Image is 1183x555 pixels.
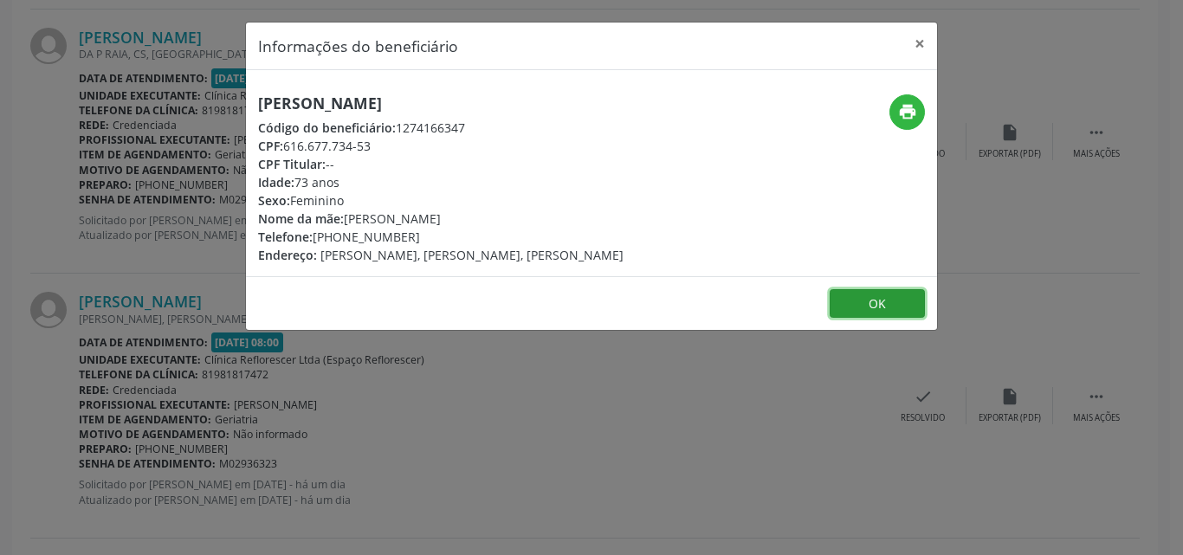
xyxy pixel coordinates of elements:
i: print [898,102,917,121]
button: OK [830,289,925,319]
span: Nome da mãe: [258,210,344,227]
button: Close [902,23,937,65]
button: print [889,94,925,130]
span: CPF Titular: [258,156,326,172]
div: -- [258,155,624,173]
div: 1274166347 [258,119,624,137]
div: [PERSON_NAME] [258,210,624,228]
span: Endereço: [258,247,317,263]
span: CPF: [258,138,283,154]
div: Feminino [258,191,624,210]
span: Telefone: [258,229,313,245]
h5: Informações do beneficiário [258,35,458,57]
div: [PHONE_NUMBER] [258,228,624,246]
span: Código do beneficiário: [258,119,396,136]
span: Sexo: [258,192,290,209]
span: [PERSON_NAME], [PERSON_NAME], [PERSON_NAME] [320,247,624,263]
span: Idade: [258,174,294,190]
div: 616.677.734-53 [258,137,624,155]
div: 73 anos [258,173,624,191]
h5: [PERSON_NAME] [258,94,624,113]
